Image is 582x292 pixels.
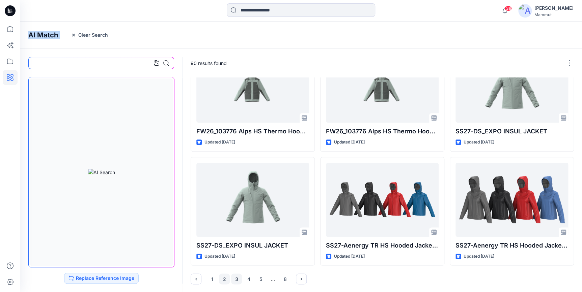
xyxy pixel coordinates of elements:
[64,273,139,284] button: Replace Reference Image
[334,253,365,260] p: Updated [DATE]
[66,30,112,40] button: Clear Search
[455,163,568,237] a: SS27-Aenergy TR HS Hooded Jacket Women
[196,48,309,123] a: FW26_103776 Alps HS Thermo Hooded Jacket Men
[326,163,439,237] a: SS27-Aenergy TR HS Hooded Jacket Men
[464,253,494,260] p: Updated [DATE]
[455,48,568,123] a: SS27-DS_EXPO INSUL JACKET
[464,139,494,146] p: Updated [DATE]
[326,241,439,250] p: SS27-Aenergy TR HS Hooded Jacket Men
[518,4,532,18] img: avatar
[534,12,574,17] div: Mammut
[191,60,227,67] p: 90 results found
[268,273,278,284] div: ...
[88,169,115,176] img: AI Search
[326,48,439,123] a: FW26_103776 Alps HS Thermo Hooded Jacket Men
[243,273,254,284] button: 4
[196,241,309,250] p: SS27-DS_EXPO INSUL JACKET
[219,273,230,284] button: 2
[207,273,218,284] button: 1
[255,273,266,284] button: 5
[326,127,439,136] p: FW26_103776 Alps HS Thermo Hooded Jacket Men
[28,31,58,39] h4: AI Match
[196,163,309,237] a: SS27-DS_EXPO INSUL JACKET
[455,241,568,250] p: SS27-Aenergy TR HS Hooded Jacket Women
[455,127,568,136] p: SS27-DS_EXPO INSUL JACKET
[334,139,365,146] p: Updated [DATE]
[204,139,235,146] p: Updated [DATE]
[504,6,512,11] span: 39
[204,253,235,260] p: Updated [DATE]
[280,273,290,284] button: 8
[231,273,242,284] button: 3
[196,127,309,136] p: FW26_103776 Alps HS Thermo Hooded Jacket Men
[534,4,574,12] div: [PERSON_NAME]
